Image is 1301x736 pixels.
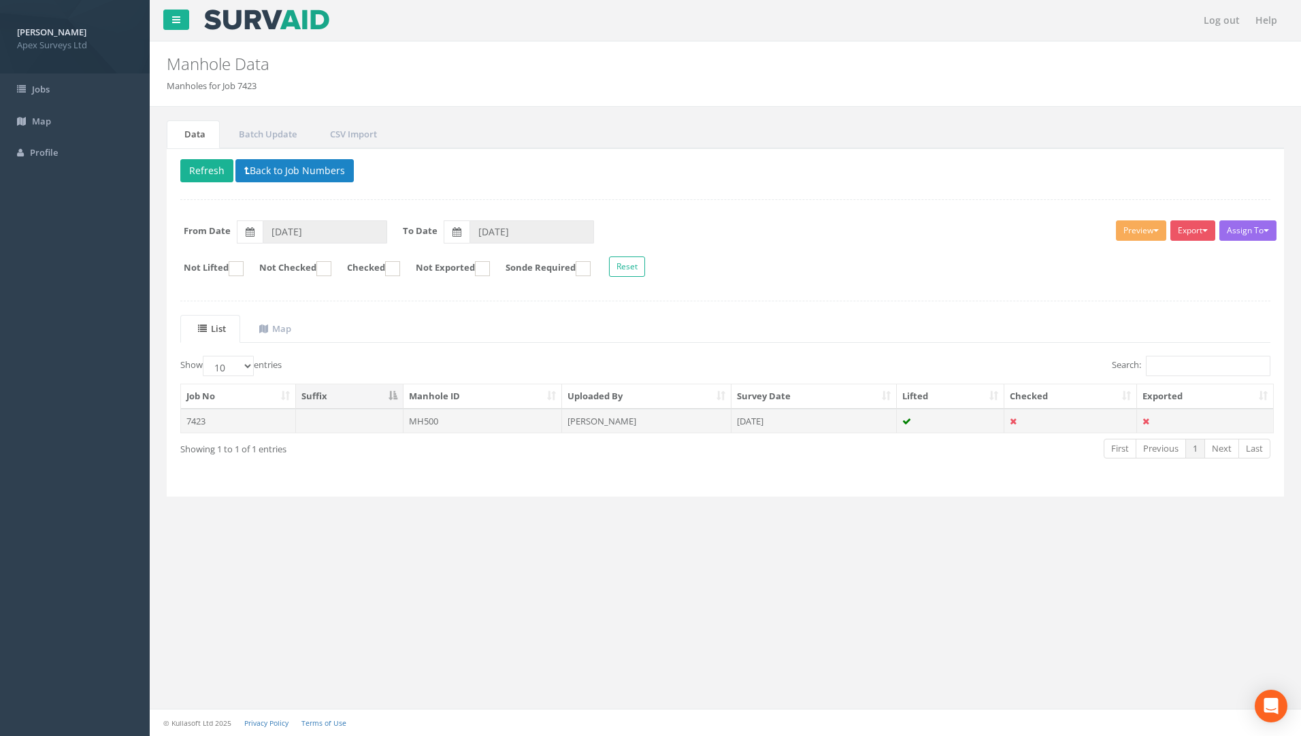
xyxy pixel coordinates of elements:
span: Apex Surveys Ltd [17,39,133,52]
button: Reset [609,256,645,277]
th: Suffix: activate to sort column descending [296,384,404,409]
label: Not Lifted [170,261,244,276]
button: Preview [1116,220,1166,241]
td: [PERSON_NAME] [562,409,731,433]
span: Map [32,115,51,127]
div: Open Intercom Messenger [1255,690,1287,722]
a: Last [1238,439,1270,458]
label: Not Checked [246,261,331,276]
label: Show entries [180,356,282,376]
th: Survey Date: activate to sort column ascending [731,384,897,409]
span: Jobs [32,83,50,95]
th: Job No: activate to sort column ascending [181,384,296,409]
label: Not Exported [402,261,490,276]
uib-tab-heading: Map [259,322,291,335]
td: 7423 [181,409,296,433]
input: From Date [263,220,387,244]
a: First [1104,439,1136,458]
td: MH500 [404,409,563,433]
label: Checked [333,261,400,276]
td: [DATE] [731,409,897,433]
uib-tab-heading: List [198,322,226,335]
a: Next [1204,439,1239,458]
input: Search: [1146,356,1270,376]
a: Map [242,315,306,343]
select: Showentries [203,356,254,376]
a: List [180,315,240,343]
button: Assign To [1219,220,1277,241]
a: 1 [1185,439,1205,458]
th: Uploaded By: activate to sort column ascending [562,384,731,409]
strong: [PERSON_NAME] [17,26,86,38]
label: Search: [1112,356,1270,376]
a: [PERSON_NAME] Apex Surveys Ltd [17,22,133,51]
label: Sonde Required [492,261,591,276]
li: Manholes for Job 7423 [167,80,257,93]
th: Checked: activate to sort column ascending [1004,384,1137,409]
div: Showing 1 to 1 of 1 entries [180,437,623,456]
span: Profile [30,146,58,158]
th: Lifted: activate to sort column ascending [897,384,1005,409]
a: Privacy Policy [244,718,289,728]
a: Previous [1136,439,1186,458]
th: Manhole ID: activate to sort column ascending [404,384,563,409]
a: Data [167,120,220,148]
a: Batch Update [221,120,311,148]
a: CSV Import [312,120,391,148]
a: Terms of Use [301,718,346,728]
button: Refresh [180,159,233,182]
label: From Date [184,224,231,237]
input: To Date [470,220,594,244]
button: Export [1170,220,1215,241]
label: To Date [403,224,438,237]
button: Back to Job Numbers [235,159,354,182]
th: Exported: activate to sort column ascending [1137,384,1273,409]
small: © Kullasoft Ltd 2025 [163,718,231,728]
h2: Manhole Data [167,55,1094,73]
